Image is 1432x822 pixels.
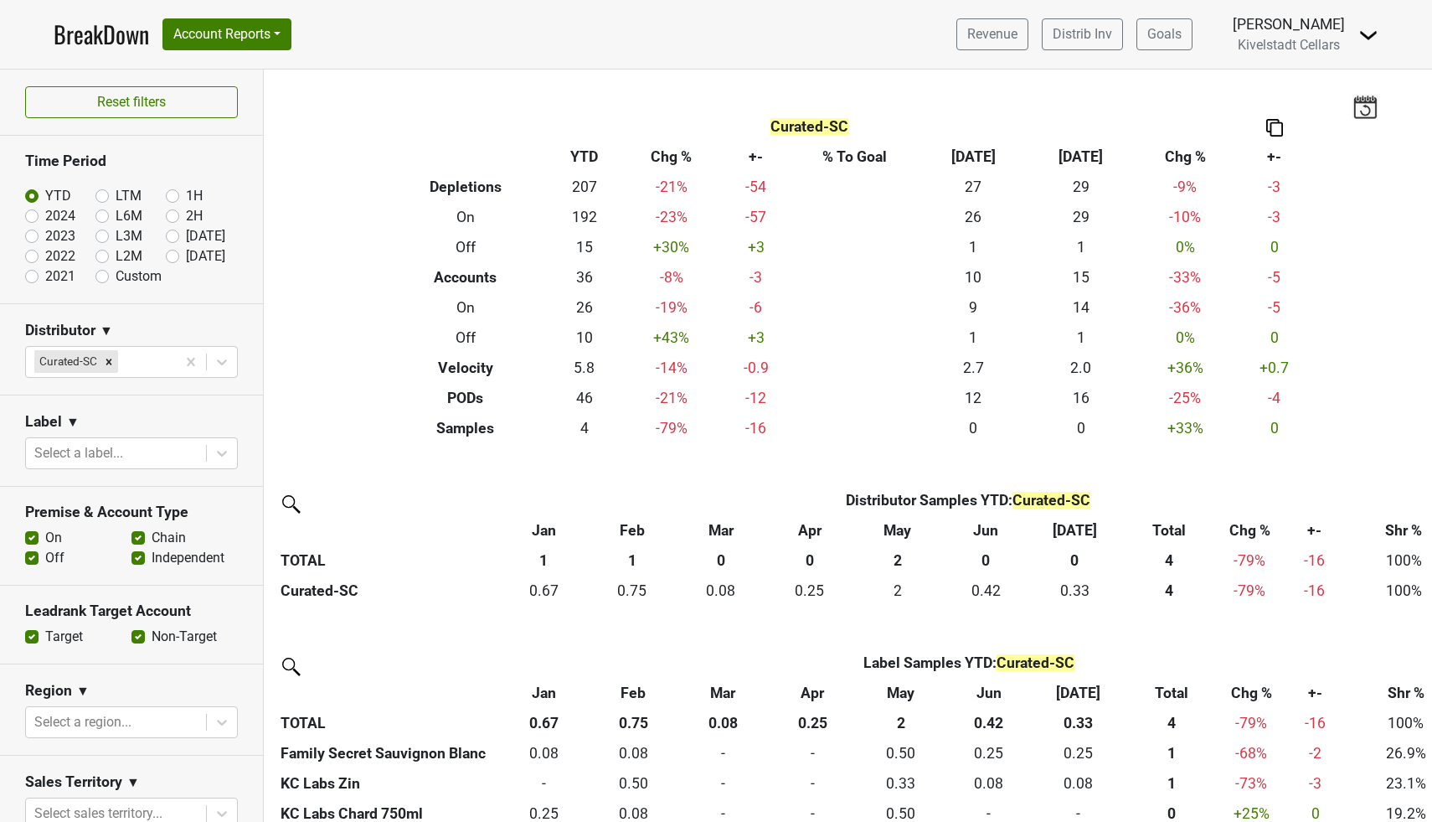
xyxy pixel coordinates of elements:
[1358,25,1378,45] img: Dropdown Menu
[588,576,677,606] td: 0.749
[621,413,723,443] td: -79 %
[54,17,149,52] a: BreakDown
[956,18,1028,50] a: Revenue
[919,232,1028,262] td: 1
[681,580,761,602] div: 0.08
[548,353,621,383] td: 5.8
[1236,353,1313,383] td: +0.7
[1135,383,1236,413] td: -25 %
[1027,202,1135,232] td: 29
[1282,678,1348,708] th: +-: activate to sort column ascending
[276,576,499,606] th: Curated-SC
[548,383,621,413] td: 46
[722,202,790,232] td: -57
[45,528,62,548] label: On
[1119,576,1219,606] th: 4.325
[548,292,621,323] td: 26
[1135,202,1236,232] td: -10 %
[1027,142,1135,172] th: [DATE]
[589,678,678,708] th: Feb: activate to sort column ascending
[1033,678,1123,708] th: Jul: activate to sort column ascending
[678,768,768,799] td: 0
[1236,383,1313,413] td: -4
[276,738,499,768] th: Family Secret Sauvignon Blanc
[919,202,1028,232] td: 26
[152,528,186,548] label: Chain
[768,678,858,708] th: Apr: activate to sort column ascending
[858,708,945,738] th: 2
[944,738,1033,768] td: 0.249
[1136,18,1192,50] a: Goals
[722,323,790,353] td: +3
[1280,515,1347,545] th: +-: activate to sort column ascending
[1030,515,1119,545] th: Jul: activate to sort column ascending
[677,576,765,606] td: 0.083
[683,742,764,764] div: -
[1233,13,1345,35] div: [PERSON_NAME]
[25,86,238,118] button: Reset filters
[1027,353,1135,383] td: 2.0
[1236,323,1313,353] td: 0
[621,323,723,353] td: +43 %
[944,708,1033,738] th: 0.42
[919,353,1028,383] td: 2.7
[1135,172,1236,202] td: -9 %
[722,232,790,262] td: +3
[919,292,1028,323] td: 9
[683,773,764,794] div: -
[1119,515,1219,545] th: Total: activate to sort column ascending
[1127,773,1217,794] div: 1
[548,142,621,172] th: YTD
[384,383,549,413] th: PODs
[677,545,765,576] th: 0
[722,172,790,202] td: -54
[45,246,75,266] label: 2022
[276,489,303,516] img: filter
[621,383,723,413] td: -21 %
[126,773,140,793] span: ▼
[1033,738,1123,768] td: 0.249
[770,580,850,602] div: 0.25
[116,226,142,246] label: L3M
[25,602,238,620] h3: Leadrank Target Account
[861,742,940,764] div: 0.50
[548,323,621,353] td: 10
[45,186,71,206] label: YTD
[100,350,118,372] div: Remove Curated-SC
[722,292,790,323] td: -6
[276,678,499,708] th: &nbsp;: activate to sort column ascending
[276,545,499,576] th: TOTAL
[919,413,1028,443] td: 0
[678,708,768,738] th: 0.08
[1042,18,1123,50] a: Distrib Inv
[722,383,790,413] td: -12
[1123,708,1220,738] th: 4
[1030,545,1119,576] th: 0
[548,172,621,202] td: 207
[1038,742,1119,764] div: 0.25
[1236,232,1313,262] td: 0
[76,681,90,701] span: ▼
[34,350,100,372] div: Curated-SC
[1236,172,1313,202] td: -3
[25,504,238,521] h3: Premise & Account Type
[25,413,62,431] h3: Label
[1027,232,1135,262] td: 1
[1304,552,1325,569] span: -16
[1033,768,1123,799] td: 0.083
[499,678,589,708] th: Jan: activate to sort column ascending
[384,202,549,232] th: On
[384,292,549,323] th: On
[186,246,225,266] label: [DATE]
[1236,292,1313,323] td: -5
[1282,708,1348,738] td: -16
[768,738,858,768] td: 0
[621,202,723,232] td: -23 %
[944,678,1033,708] th: Jun: activate to sort column ascending
[100,321,113,341] span: ▼
[1135,292,1236,323] td: -36 %
[548,232,621,262] td: 15
[276,652,303,679] img: filter
[861,773,940,794] div: 0.33
[1135,232,1236,262] td: 0 %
